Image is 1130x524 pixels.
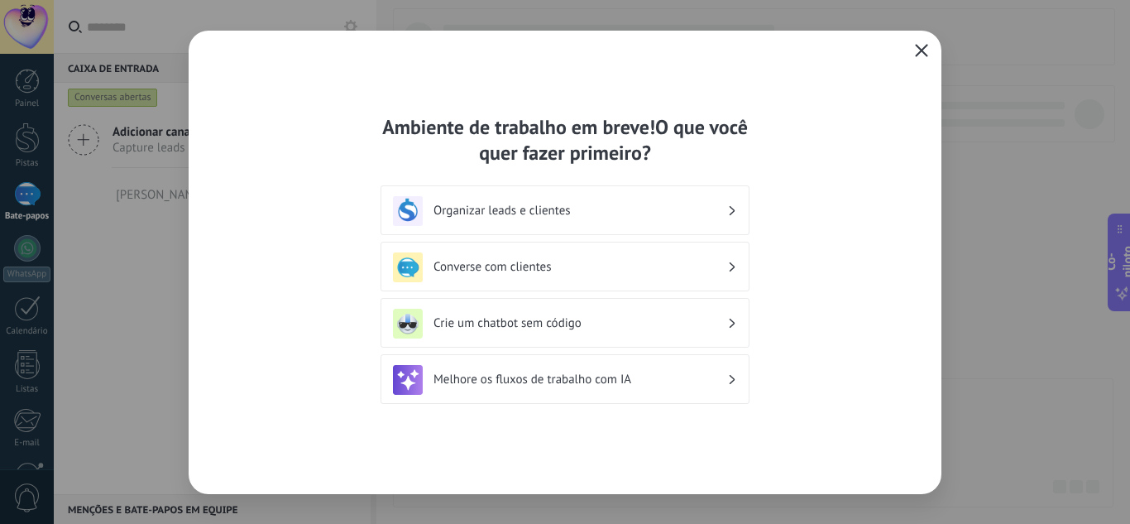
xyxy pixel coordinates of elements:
font: O que você quer fazer primeiro? [479,114,748,166]
font: Ambiente de trabalho em breve! [382,114,655,140]
font: Melhore os fluxos de trabalho com IA [433,372,631,387]
font: Converse com clientes [433,259,552,275]
font: Crie um chatbot sem código [433,315,582,331]
font: Organizar leads e clientes [433,203,571,219]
